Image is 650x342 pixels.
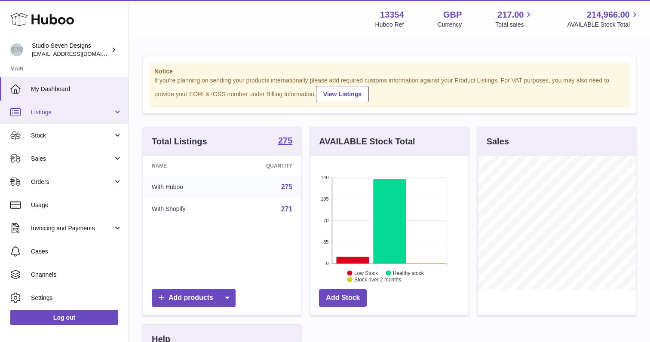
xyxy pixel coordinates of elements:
div: If you're planning on sending your products internationally please add required customs informati... [154,76,625,102]
text: 140 [321,175,328,180]
th: Name [143,156,228,176]
text: 105 [321,196,328,202]
h3: AVAILABLE Stock Total [319,136,415,147]
span: Total sales [495,21,533,29]
td: With Huboo [143,176,228,198]
a: 271 [281,205,293,213]
h3: Sales [487,136,509,147]
span: Invoicing and Payments [31,224,113,232]
text: Low Stock [354,270,378,276]
span: Channels [31,271,122,279]
text: 70 [324,218,329,223]
text: 0 [326,261,329,266]
span: [EMAIL_ADDRESS][DOMAIN_NAME] [32,50,126,57]
span: My Dashboard [31,85,122,93]
th: Quantity [228,156,301,176]
a: 217.00 Total sales [495,9,533,29]
span: 214,966.00 [587,9,630,21]
strong: 275 [278,136,292,145]
a: 275 [281,183,293,190]
span: Settings [31,294,122,302]
span: Usage [31,201,122,209]
span: Orders [31,178,113,186]
text: 35 [324,239,329,244]
strong: 13354 [380,9,404,21]
span: Cases [31,247,122,256]
span: Listings [31,108,113,116]
a: Add Stock [319,289,367,307]
span: Sales [31,155,113,163]
img: internalAdmin-13354@internal.huboo.com [10,43,23,56]
div: Studio Seven Designs [32,42,109,58]
span: 217.00 [497,9,524,21]
strong: GBP [443,9,462,21]
a: Log out [10,310,118,325]
a: 214,966.00 AVAILABLE Stock Total [567,9,640,29]
h3: Total Listings [152,136,207,147]
strong: Notice [154,67,625,76]
text: Healthy stock [393,270,424,276]
text: Stock over 2 months [354,277,401,283]
div: Huboo Ref [375,21,404,29]
span: AVAILABLE Stock Total [567,21,640,29]
a: 275 [278,136,292,147]
a: Add products [152,289,236,307]
div: Currency [438,21,462,29]
span: Stock [31,131,113,140]
a: View Listings [316,86,369,102]
td: With Shopify [143,198,228,220]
